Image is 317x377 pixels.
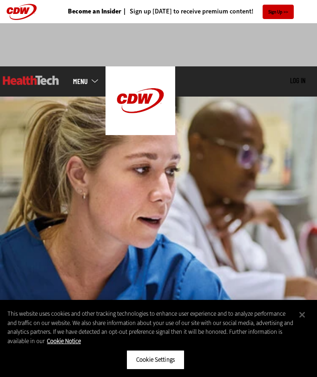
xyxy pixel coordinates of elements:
[7,309,294,345] div: This website uses cookies and other tracking technologies to enhance user experience and to analy...
[3,76,59,85] img: Home
[292,305,312,325] button: Close
[290,76,305,84] a: Log in
[73,78,106,85] a: mobile-menu
[68,8,121,15] a: Become an Insider
[47,337,81,345] a: More information about your privacy
[126,350,185,370] button: Cookie Settings
[263,5,294,19] a: Sign Up
[106,128,175,137] a: CDW
[290,77,305,85] div: User menu
[121,8,253,15] a: Sign up [DATE] to receive premium content!
[106,66,175,135] img: Home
